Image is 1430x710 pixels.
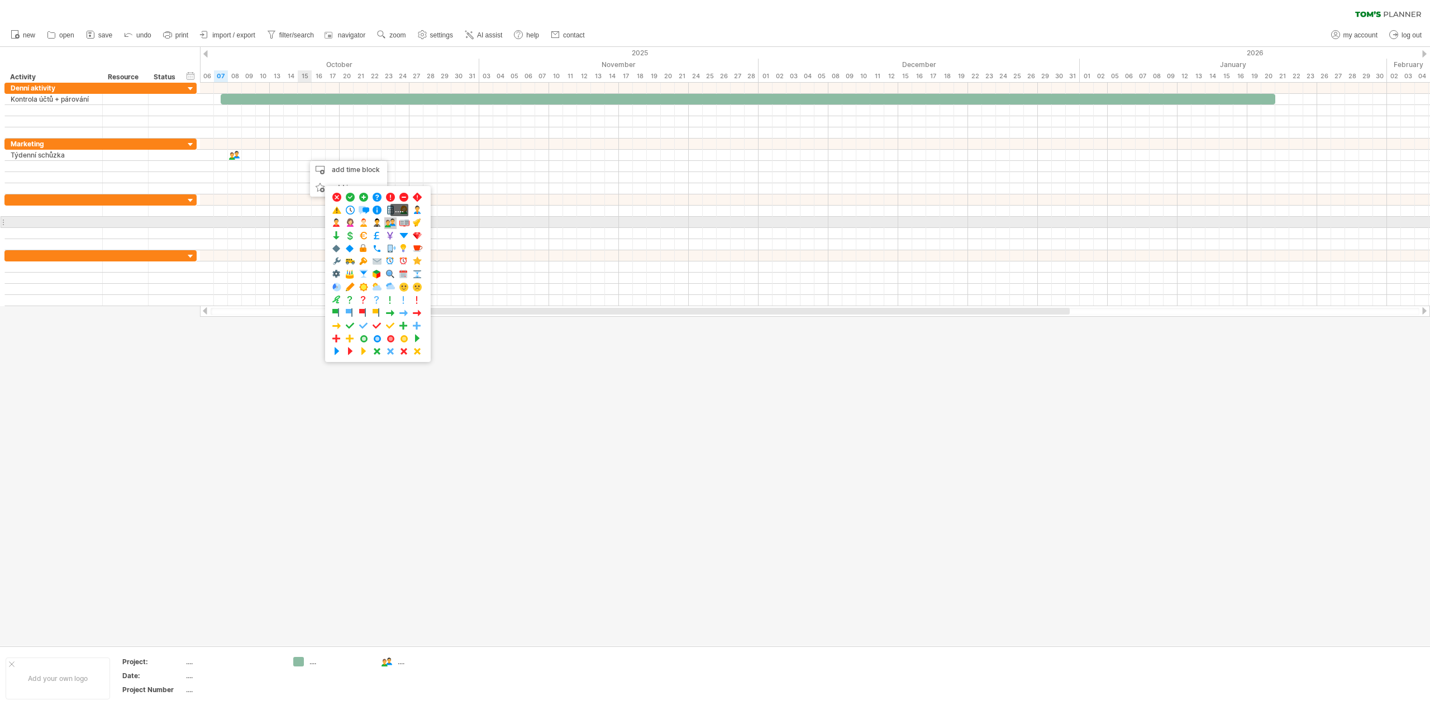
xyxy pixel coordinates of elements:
[1373,70,1387,82] div: Friday, 30 January 2026
[786,70,800,82] div: Wednesday, 3 December 2025
[1122,70,1136,82] div: Tuesday, 6 January 2026
[563,70,577,82] div: Tuesday, 11 November 2025
[1343,31,1377,39] span: my account
[1401,70,1415,82] div: Tuesday, 3 February 2026
[10,72,96,83] div: Activity
[912,70,926,82] div: Tuesday, 16 December 2025
[242,70,256,82] div: Thursday, 9 October 2025
[1331,70,1345,82] div: Tuesday, 27 January 2026
[98,31,112,39] span: save
[1233,70,1247,82] div: Friday, 16 January 2026
[982,70,996,82] div: Tuesday, 23 December 2025
[214,70,228,82] div: Tuesday, 7 October 2025
[186,657,280,666] div: ....
[83,28,116,42] a: save
[256,70,270,82] div: Friday, 10 October 2025
[703,70,717,82] div: Tuesday, 25 November 2025
[465,70,479,82] div: Friday, 31 October 2025
[814,70,828,82] div: Friday, 5 December 2025
[338,31,365,39] span: navigator
[828,70,842,82] div: Monday, 8 December 2025
[1094,70,1108,82] div: Friday, 2 January 2026
[898,70,912,82] div: Monday, 15 December 2025
[661,70,675,82] div: Thursday, 20 November 2025
[59,31,74,39] span: open
[619,70,633,82] div: Monday, 17 November 2025
[309,657,370,666] div: ....
[1080,70,1094,82] div: Thursday, 1 January 2026
[108,72,142,83] div: Resource
[136,31,151,39] span: undo
[479,59,759,70] div: November 2025
[800,70,814,82] div: Thursday, 4 December 2025
[605,70,619,82] div: Friday, 14 November 2025
[940,70,954,82] div: Thursday, 18 December 2025
[11,94,97,104] div: Kontrola účtů + párování
[437,70,451,82] div: Wednesday, 29 October 2025
[1066,70,1080,82] div: Wednesday, 31 December 2025
[884,70,898,82] div: Friday, 12 December 2025
[870,70,884,82] div: Thursday, 11 December 2025
[122,657,184,666] div: Project:
[511,28,542,42] a: help
[122,685,184,694] div: Project Number
[1387,70,1401,82] div: Monday, 2 February 2026
[1191,70,1205,82] div: Tuesday, 13 January 2026
[340,70,354,82] div: Monday, 20 October 2025
[326,70,340,82] div: Friday, 17 October 2025
[954,70,968,82] div: Friday, 19 December 2025
[298,70,312,82] div: Wednesday, 15 October 2025
[6,657,110,699] div: Add your own logo
[535,70,549,82] div: Friday, 7 November 2025
[1359,70,1373,82] div: Thursday, 29 January 2026
[1345,70,1359,82] div: Wednesday, 28 January 2026
[11,150,97,160] div: Týdenní schůzka
[1303,70,1317,82] div: Friday, 23 January 2026
[398,657,459,666] div: ....
[633,70,647,82] div: Tuesday, 18 November 2025
[175,31,188,39] span: print
[368,70,382,82] div: Wednesday, 22 October 2025
[675,70,689,82] div: Friday, 21 November 2025
[731,70,745,82] div: Thursday, 27 November 2025
[284,70,298,82] div: Tuesday, 14 October 2025
[717,70,731,82] div: Wednesday, 26 November 2025
[197,28,259,42] a: import / export
[548,28,588,42] a: contact
[160,28,192,42] a: print
[44,28,78,42] a: open
[493,70,507,82] div: Tuesday, 4 November 2025
[479,70,493,82] div: Monday, 3 November 2025
[926,70,940,82] div: Wednesday, 17 December 2025
[8,28,39,42] a: new
[1080,59,1387,70] div: January 2026
[1247,70,1261,82] div: Monday, 19 January 2026
[563,31,585,39] span: contact
[390,204,408,216] span: ....
[526,31,539,39] span: help
[23,31,35,39] span: new
[507,70,521,82] div: Wednesday, 5 November 2025
[1386,28,1425,42] a: log out
[1150,70,1164,82] div: Thursday, 8 January 2026
[121,28,155,42] a: undo
[415,28,456,42] a: settings
[430,31,453,39] span: settings
[647,70,661,82] div: Wednesday, 19 November 2025
[11,83,97,93] div: Denní aktivity
[1178,70,1191,82] div: Monday, 12 January 2026
[1164,70,1178,82] div: Friday, 9 January 2026
[759,59,1080,70] div: December 2025
[521,70,535,82] div: Thursday, 6 November 2025
[200,70,214,82] div: Monday, 6 October 2025
[451,70,465,82] div: Thursday, 30 October 2025
[1415,70,1429,82] div: Wednesday, 4 February 2026
[1038,70,1052,82] div: Monday, 29 December 2025
[354,70,368,82] div: Tuesday, 21 October 2025
[1328,28,1381,42] a: my account
[462,28,506,42] a: AI assist
[374,28,409,42] a: zoom
[745,70,759,82] div: Friday, 28 November 2025
[186,685,280,694] div: ....
[842,70,856,82] div: Tuesday, 9 December 2025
